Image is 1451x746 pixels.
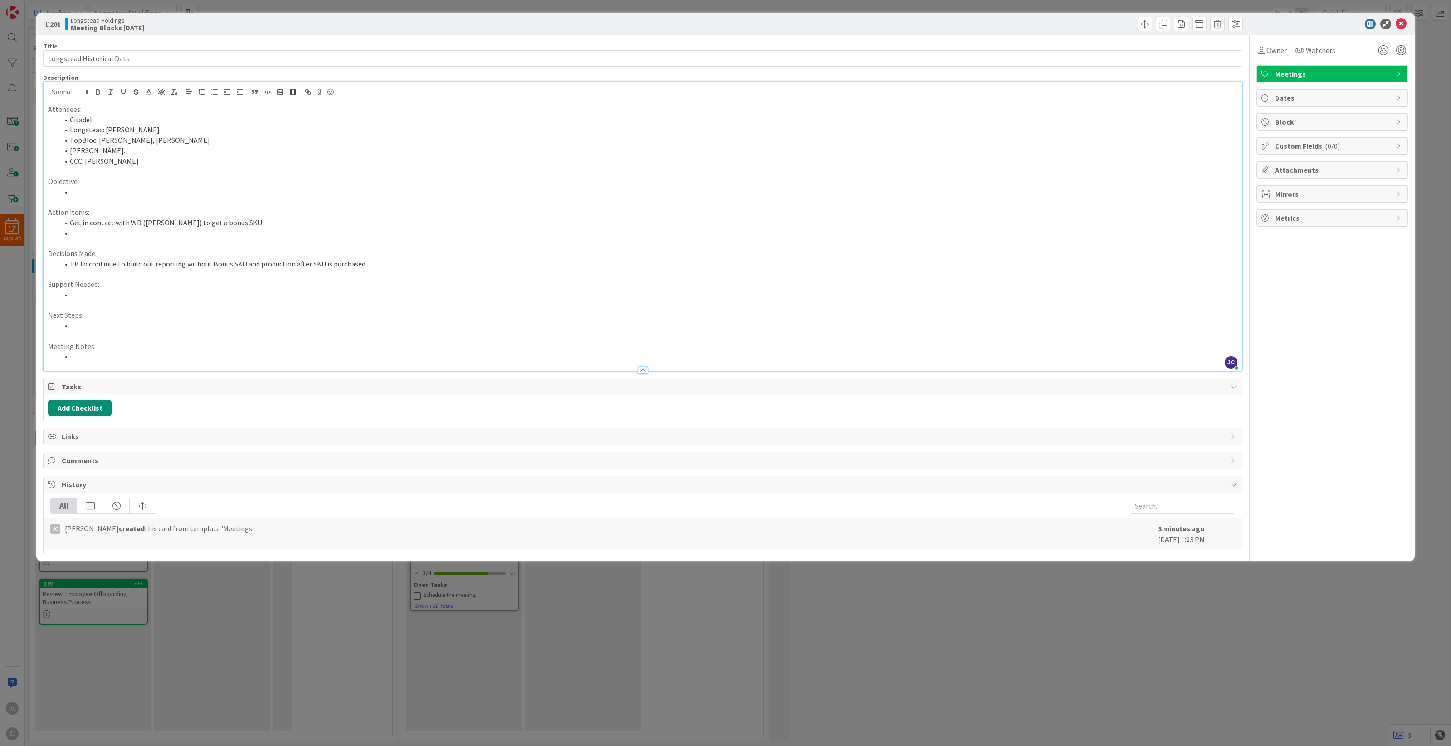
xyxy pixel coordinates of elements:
[1275,213,1391,223] span: Metrics
[59,145,1237,156] li: [PERSON_NAME]:
[62,381,1226,392] span: Tasks
[48,341,1237,352] p: Meeting Notes:
[59,135,1237,145] li: TopBloc: [PERSON_NAME], [PERSON_NAME]
[1275,140,1391,151] span: Custom Fields
[50,19,61,29] b: 201
[1266,45,1287,56] span: Owner
[62,431,1226,442] span: Links
[48,248,1237,259] p: Decisions Made:
[1225,356,1237,369] span: JC
[1158,524,1205,533] b: 3 minutes ago
[71,24,145,31] b: Meeting Blocks [DATE]
[62,479,1226,490] span: History
[43,50,1242,67] input: type card name here...
[65,523,254,534] span: [PERSON_NAME] this card from template 'Meetings'
[48,310,1237,320] p: Next Steps:
[1275,165,1391,175] span: Attachments
[43,73,78,82] span: Description
[59,156,1237,166] li: CCC: [PERSON_NAME]
[48,207,1237,218] p: Action items:
[1130,498,1235,514] input: Search...
[59,259,1237,269] li: TB to continue to build out reporting without Bonus SKU and production after SKU is purchased
[43,42,58,50] label: Title
[1158,523,1235,545] div: [DATE] 1:03 PM
[1306,45,1335,56] span: Watchers
[59,115,1237,125] li: Citadel:
[71,17,145,24] span: Longstead Holdings
[50,524,60,534] div: JC
[1275,68,1391,79] span: Meetings
[119,524,145,533] b: created
[59,218,1237,228] li: Get in contact with WD ([PERSON_NAME]) to get a bonus SKU
[59,125,1237,135] li: Longstead: [PERSON_NAME]
[62,455,1226,466] span: Comments
[48,176,1237,187] p: Objective:
[48,104,1237,115] p: Attendees:
[48,400,112,416] button: Add Checklist
[1275,116,1391,127] span: Block
[1275,189,1391,199] span: Mirrors
[1275,92,1391,103] span: Dates
[51,498,77,513] div: All
[43,19,61,29] span: ID
[1325,141,1340,150] span: ( 0/0 )
[48,279,1237,290] p: Support Needed:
